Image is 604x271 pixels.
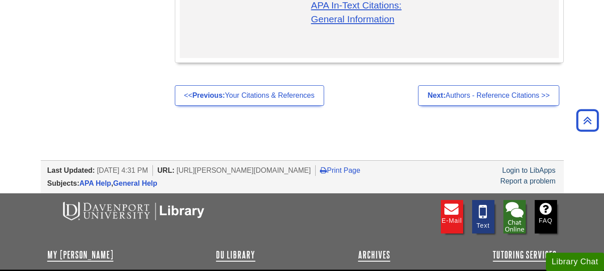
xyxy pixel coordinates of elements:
li: Chat with Library [503,200,526,233]
img: DU Libraries [47,200,217,221]
a: FAQ [535,200,557,233]
a: APA Help [80,179,111,187]
strong: Previous: [192,92,225,99]
a: Tutoring Services [493,250,557,260]
span: URL: [157,167,174,174]
a: E-mail [441,200,463,233]
a: Login to LibApps [502,167,555,174]
a: Print Page [320,167,360,174]
a: Report a problem [500,177,556,185]
a: DU Library [216,250,255,260]
span: [URL][PERSON_NAME][DOMAIN_NAME] [177,167,311,174]
a: Back to Top [573,114,602,126]
span: Subjects: [47,179,80,187]
span: [DATE] 4:31 PM [97,167,148,174]
a: Next:Authors - Reference Citations >> [418,85,559,106]
button: Library Chat [546,253,604,271]
a: <<Previous:Your Citations & References [175,85,324,106]
a: Text [472,200,494,233]
i: Print Page [320,167,327,174]
a: My [PERSON_NAME] [47,250,114,260]
a: General Help [113,179,157,187]
span: Last Updated: [47,167,95,174]
a: Archives [358,250,390,260]
span: , [80,179,157,187]
img: Library Chat [503,200,526,233]
strong: Next: [427,92,445,99]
